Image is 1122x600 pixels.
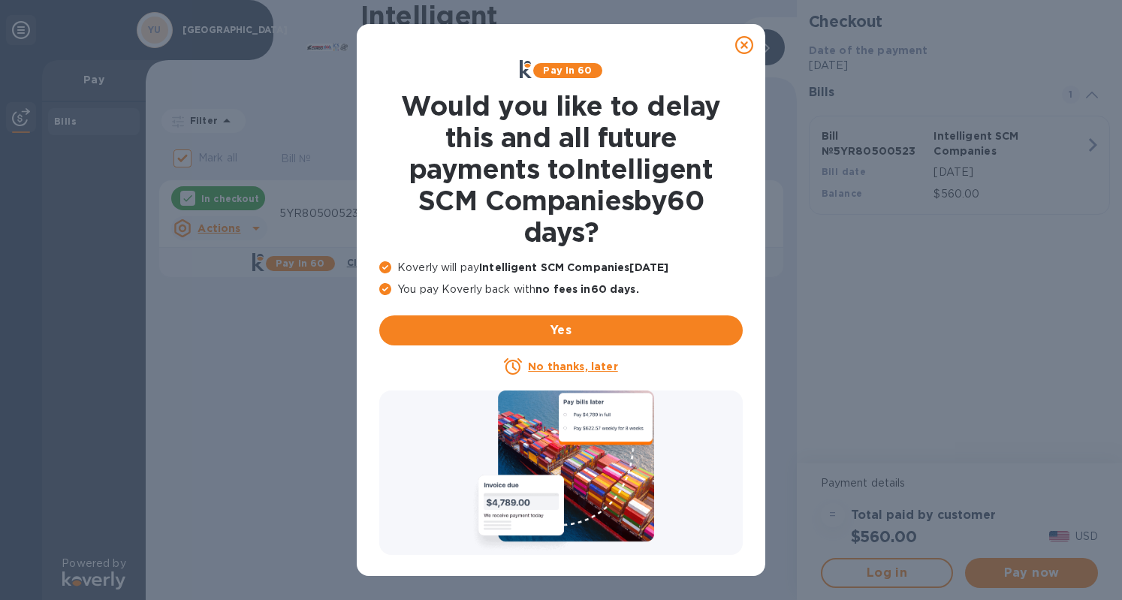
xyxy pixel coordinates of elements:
b: no fees in 60 days . [535,283,638,295]
b: Intelligent SCM Companies [DATE] [479,261,668,273]
p: You pay Koverly back with [379,282,743,297]
p: Koverly will pay [379,260,743,276]
b: Pay in 60 [543,65,592,76]
span: Yes [391,321,731,339]
h1: Would you like to delay this and all future payments to Intelligent SCM Companies by 60 days ? [379,90,743,248]
button: Yes [379,315,743,345]
u: No thanks, later [528,360,617,372]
